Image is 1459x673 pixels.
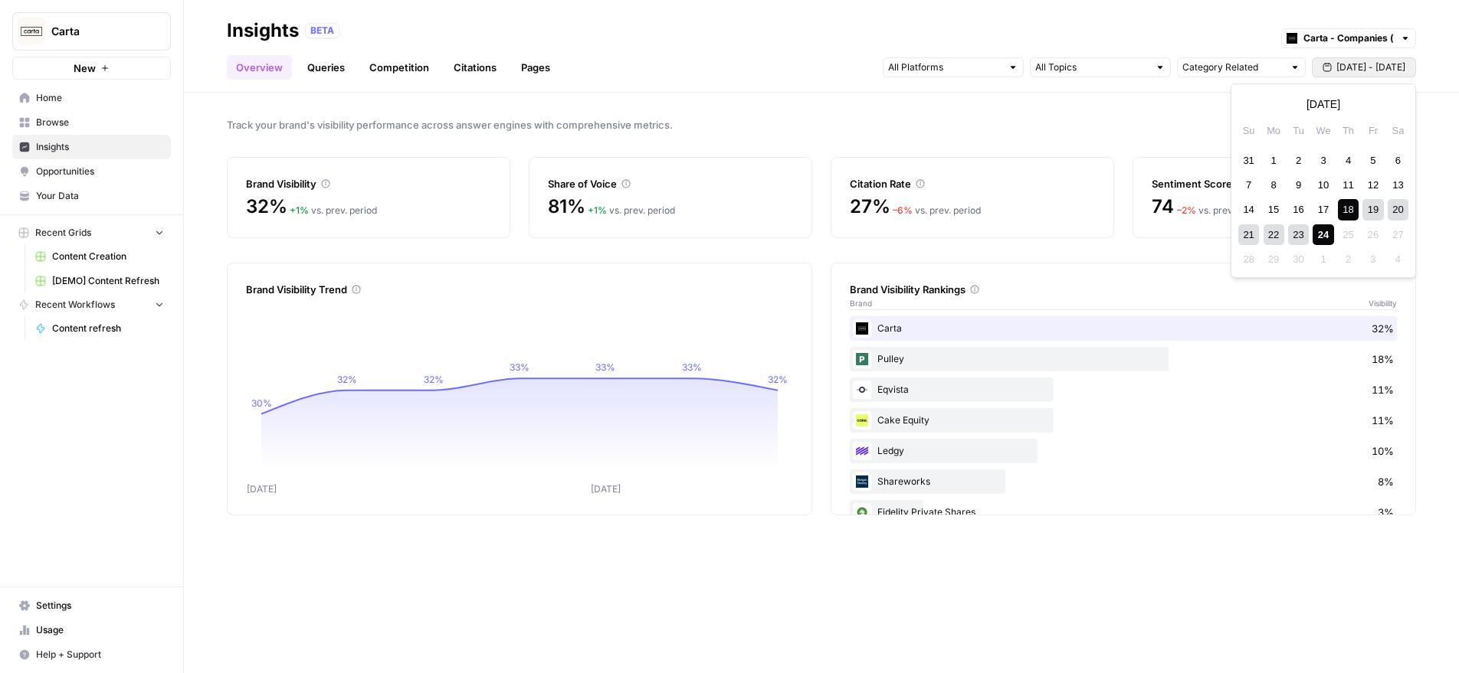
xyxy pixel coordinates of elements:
[227,55,292,80] a: Overview
[850,316,1397,341] div: Carta
[1313,120,1333,141] div: We
[12,293,171,316] button: Recent Workflows
[1388,224,1408,245] div: Not available Saturday, September 27th, 2025
[850,469,1397,494] div: Shareworks
[12,184,171,208] a: Your Data
[850,176,1095,191] div: Citation Rate
[52,250,164,263] span: Content Creation
[12,110,171,135] a: Browse
[1378,505,1394,520] span: 3%
[1372,351,1394,367] span: 18%
[591,483,621,495] tspan: [DATE]
[305,23,339,38] div: BETA
[1238,150,1259,171] div: Choose Sunday, August 31st, 2025
[1264,199,1284,220] div: Choose Monday, September 15th, 2025
[1264,175,1284,195] div: Choose Monday, September 8th, 2025
[893,204,981,217] div: vs. prev. period
[227,117,1416,132] span: Track your brand's visibility performance across answer engines with comprehensive metrics.
[1288,249,1309,270] div: Not available Tuesday, September 30th, 2025
[1338,199,1359,220] div: Choose Thursday, September 18th, 2025
[247,483,277,495] tspan: [DATE]
[36,165,164,178] span: Opportunities
[1313,150,1333,171] div: Choose Wednesday, September 3rd, 2025
[12,159,171,184] a: Opportunities
[51,24,144,39] span: Carta
[1388,249,1408,270] div: Not available Saturday, October 4th, 2025
[888,60,1002,75] input: All Platforms
[36,648,164,662] span: Help + Support
[853,503,871,521] img: ps4aqxvx93le960vl1ekm4bt0aeg
[588,204,675,217] div: vs. prev. period
[1264,120,1284,141] div: Mo
[1313,249,1333,270] div: Not available Wednesday, October 1st, 2025
[893,204,913,216] span: – 6 %
[1362,120,1383,141] div: Fr
[1152,176,1397,191] div: Sentiment Score
[850,408,1397,433] div: Cake Equity
[1313,199,1333,220] div: Choose Wednesday, September 17th, 2025
[1362,199,1383,220] div: Choose Friday, September 19th, 2025
[1388,120,1408,141] div: Sa
[1177,204,1196,216] span: – 2 %
[227,18,299,43] div: Insights
[853,442,871,460] img: 4pynuglrc3sixi0so0f0dcx4ule5
[1388,150,1408,171] div: Choose Saturday, September 6th, 2025
[28,269,171,293] a: [DEMO] Content Refresh
[1362,224,1383,245] div: Not available Friday, September 26th, 2025
[1177,204,1264,217] div: vs. prev. period
[1338,249,1359,270] div: Not available Thursday, October 2nd, 2025
[595,361,615,373] tspan: 33%
[1238,249,1259,270] div: Not available Sunday, September 28th, 2025
[1035,60,1149,75] input: All Topics
[853,411,871,430] img: fe4fikqdqe1bafe3px4l1blbafc7
[12,642,171,667] button: Help + Support
[853,381,871,399] img: ojwm89iittpj2j2x5tgvhrn984bb
[444,55,506,80] a: Citations
[850,500,1397,524] div: Fidelity Private Shares
[1288,224,1309,245] div: Choose Tuesday, September 23rd, 2025
[588,204,607,216] span: + 1 %
[1388,199,1408,220] div: Choose Saturday, September 20th, 2025
[1372,321,1394,336] span: 32%
[12,135,171,159] a: Insights
[853,472,871,491] img: co3w649im0m6efu8dv1ax78du890
[360,55,438,80] a: Competition
[1238,224,1259,245] div: Choose Sunday, September 21st, 2025
[1182,60,1284,75] input: Category Related
[52,322,164,335] span: Content refresh
[1288,120,1309,141] div: Tu
[1238,120,1259,141] div: Su
[1313,224,1333,245] div: Choose Wednesday, September 24th, 2025
[28,316,171,341] a: Content refresh
[12,618,171,642] a: Usage
[1338,150,1359,171] div: Choose Thursday, September 4th, 2025
[1288,199,1309,220] div: Choose Tuesday, September 16th, 2025
[1338,120,1359,141] div: Th
[850,347,1397,371] div: Pulley
[1362,175,1383,195] div: Choose Friday, September 12th, 2025
[1336,60,1405,74] span: [DATE] - [DATE]
[246,176,491,191] div: Brand Visibility
[246,194,287,219] span: 32%
[850,439,1397,463] div: Ledgy
[1152,194,1174,219] span: 74
[510,361,530,373] tspan: 33%
[1338,175,1359,195] div: Choose Thursday, September 11th, 2025
[12,57,171,80] button: New
[18,18,45,45] img: Carta Logo
[850,282,1397,297] div: Brand Visibility Rankings
[853,350,871,368] img: u02qnnqpa7ceiw6p01io3how8agt
[1264,249,1284,270] div: Not available Monday, September 29th, 2025
[36,91,164,105] span: Home
[850,194,890,219] span: 27%
[1264,224,1284,245] div: Choose Monday, September 22nd, 2025
[682,361,702,373] tspan: 33%
[36,116,164,129] span: Browse
[36,140,164,154] span: Insights
[1288,175,1309,195] div: Choose Tuesday, September 9th, 2025
[12,86,171,110] a: Home
[12,12,171,51] button: Workspace: Carta
[1231,83,1416,278] div: [DATE] - [DATE]
[1378,474,1394,489] span: 8%
[12,593,171,618] a: Settings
